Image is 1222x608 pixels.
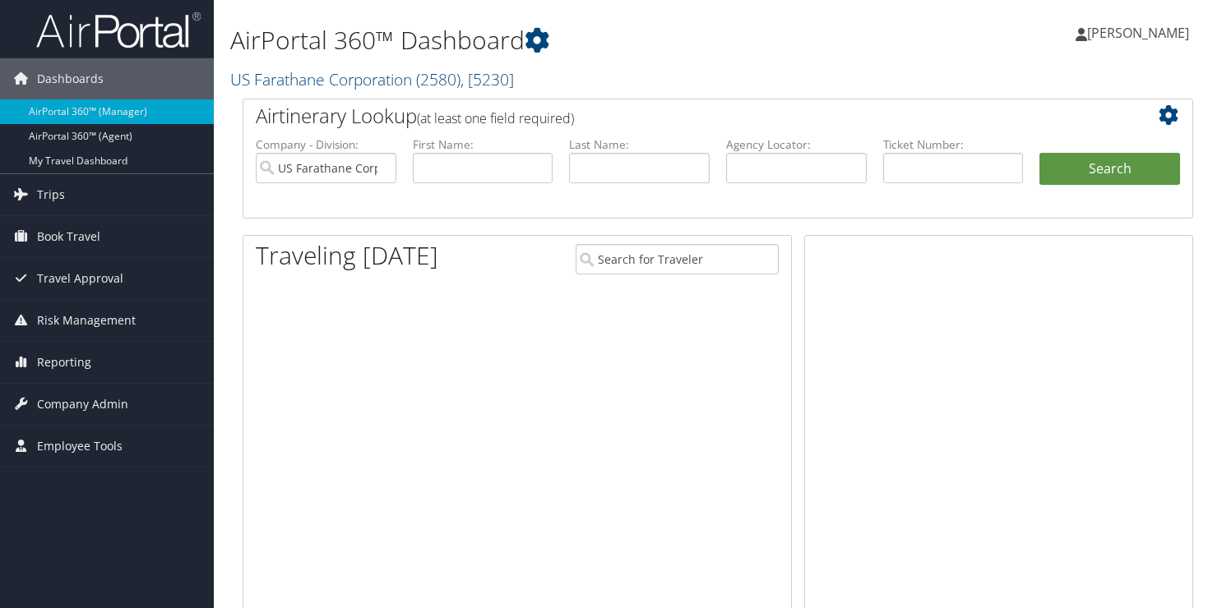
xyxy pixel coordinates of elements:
span: Trips [37,174,65,215]
a: US Farathane Corporation [230,68,514,90]
span: Reporting [37,342,91,383]
label: Ticket Number: [883,136,1024,153]
span: Travel Approval [37,258,123,299]
button: Search [1039,153,1180,186]
span: Employee Tools [37,426,123,467]
span: ( 2580 ) [416,68,461,90]
input: Search for Traveler [576,244,780,274]
span: , [ 5230 ] [461,68,514,90]
label: Company - Division: [256,136,396,153]
h1: AirPortal 360™ Dashboard [230,23,881,58]
h2: Airtinerary Lookup [256,102,1101,130]
span: Dashboards [37,58,104,99]
span: Company Admin [37,384,128,425]
span: Book Travel [37,216,100,257]
a: [PERSON_NAME] [1076,8,1206,58]
label: First Name: [413,136,553,153]
h1: Traveling [DATE] [256,238,438,273]
span: [PERSON_NAME] [1087,24,1189,42]
span: Risk Management [37,300,136,341]
span: (at least one field required) [417,109,574,127]
img: airportal-logo.png [36,11,201,49]
label: Agency Locator: [726,136,867,153]
label: Last Name: [569,136,710,153]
